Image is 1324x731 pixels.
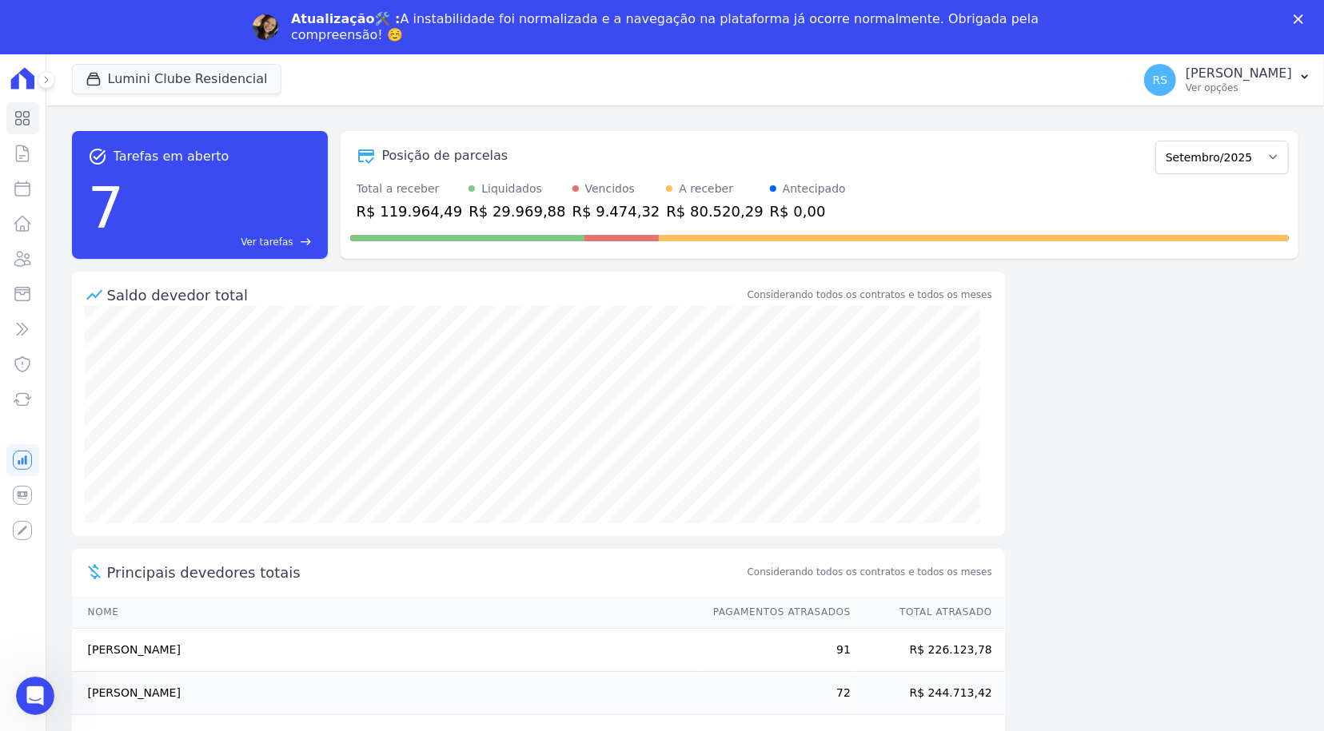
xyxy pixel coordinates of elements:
span: Considerando todos os contratos e todos os meses [748,565,992,579]
td: R$ 226.123,78 [851,628,1005,671]
th: Total Atrasado [851,596,1005,629]
a: Ver tarefas east [130,235,311,249]
iframe: Intercom live chat [16,677,54,715]
span: RS [1153,74,1168,85]
div: R$ 9.474,32 [572,201,660,222]
span: task_alt [88,147,107,166]
img: Profile image for Adriane [253,14,278,40]
th: Nome [72,596,698,629]
td: [PERSON_NAME] [72,628,698,671]
b: Atualização🛠️ : [291,11,401,26]
div: Considerando todos os contratos e todos os meses [748,288,992,302]
td: [PERSON_NAME] [72,671,698,714]
div: A instabilidade foi normalizada e a navegação na plataforma já ocorre normalmente. Obrigada pela ... [291,11,1046,43]
span: Principais devedores totais [107,562,744,583]
div: R$ 119.964,49 [357,201,463,222]
div: Fechar [1294,14,1310,24]
div: R$ 0,00 [770,201,846,222]
button: RS [PERSON_NAME] Ver opções [1131,58,1324,102]
div: Total a receber [357,181,463,197]
button: Lumini Clube Residencial [72,64,281,94]
th: Pagamentos Atrasados [698,596,851,629]
div: Saldo devedor total [107,284,744,306]
div: Liquidados [481,181,542,197]
div: Vencidos [585,181,635,197]
div: Antecipado [783,181,846,197]
span: east [300,236,312,248]
div: R$ 29.969,88 [469,201,565,222]
span: Tarefas em aberto [114,147,229,166]
td: R$ 244.713,42 [851,671,1005,714]
div: 7 [88,166,125,249]
span: Ver tarefas [241,235,293,249]
div: R$ 80.520,29 [666,201,763,222]
td: 91 [698,628,851,671]
td: 72 [698,671,851,714]
div: Posição de parcelas [382,146,508,165]
div: A receber [679,181,733,197]
p: [PERSON_NAME] [1186,66,1292,81]
p: Ver opções [1186,81,1292,94]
